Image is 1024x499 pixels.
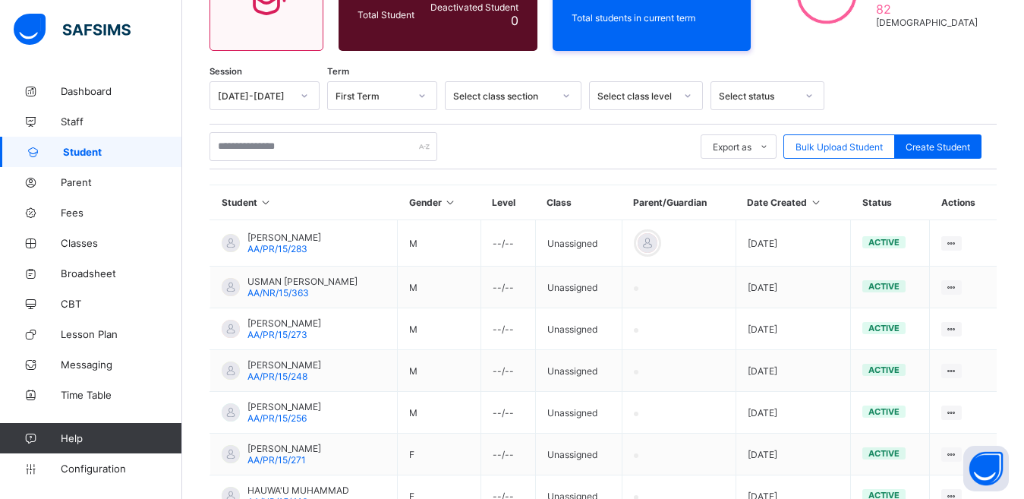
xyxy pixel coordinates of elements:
div: [DATE]-[DATE] [218,90,291,102]
span: Time Table [61,389,182,401]
span: Staff [61,115,182,128]
span: [DEMOGRAPHIC_DATA] [876,17,978,28]
div: Select class section [453,90,553,102]
span: [PERSON_NAME] [247,317,321,329]
span: AA/PR/15/256 [247,412,307,424]
span: Classes [61,237,182,249]
td: --/-- [480,350,535,392]
td: M [398,267,480,308]
td: Unassigned [535,350,622,392]
th: Parent/Guardian [622,185,736,220]
td: [DATE] [736,220,851,267]
th: Class [535,185,622,220]
button: Open asap [963,446,1009,491]
span: AA/PR/15/248 [247,371,307,382]
span: CBT [61,298,182,310]
span: Help [61,432,181,444]
span: Configuration [61,463,181,475]
span: Fees [61,207,182,219]
span: Parent [61,176,182,188]
span: active [868,281,900,292]
span: AA/PR/15/273 [247,329,307,340]
span: AA/PR/15/283 [247,243,307,254]
span: Export as [713,141,751,153]
td: [DATE] [736,308,851,350]
td: --/-- [480,308,535,350]
div: First Term [336,90,409,102]
th: Level [480,185,535,220]
i: Sort in Ascending Order [809,197,822,208]
span: Bulk Upload Student [796,141,883,153]
td: F [398,434,480,475]
span: Broadsheet [61,267,182,280]
span: active [868,237,900,248]
td: [DATE] [736,392,851,434]
td: M [398,392,480,434]
th: Gender [398,185,480,220]
th: Status [851,185,930,220]
th: Actions [930,185,997,220]
div: Select class level [597,90,675,102]
span: Session [210,66,242,77]
div: Total Student [354,5,424,24]
td: Unassigned [535,267,622,308]
span: Lesson Plan [61,328,182,340]
span: Messaging [61,358,182,371]
td: M [398,220,480,267]
div: Select status [719,90,796,102]
span: 0 [511,13,518,28]
td: Unassigned [535,392,622,434]
span: USMAN [PERSON_NAME] [247,276,358,287]
img: safsims [14,14,131,46]
span: [PERSON_NAME] [247,443,321,454]
span: active [868,365,900,375]
i: Sort in Ascending Order [444,197,457,208]
td: --/-- [480,220,535,267]
span: AA/PR/15/271 [247,454,306,466]
span: Student [63,146,182,158]
span: Term [327,66,349,77]
td: M [398,350,480,392]
td: --/-- [480,267,535,308]
td: M [398,308,480,350]
span: HAUWA'U MUHAMMAD [247,485,349,496]
td: Unassigned [535,308,622,350]
td: --/-- [480,434,535,475]
span: active [868,323,900,333]
i: Sort in Ascending Order [260,197,273,208]
td: [DATE] [736,350,851,392]
td: [DATE] [736,434,851,475]
td: [DATE] [736,267,851,308]
span: active [868,406,900,417]
td: --/-- [480,392,535,434]
td: Unassigned [535,434,622,475]
span: Dashboard [61,85,182,97]
span: [PERSON_NAME] [247,232,321,243]
span: 82 [876,2,978,17]
span: AA/NR/15/363 [247,287,309,298]
span: Total students in current term [572,12,733,24]
td: Unassigned [535,220,622,267]
span: [PERSON_NAME] [247,401,321,412]
th: Date Created [736,185,851,220]
span: Create Student [906,141,970,153]
span: [PERSON_NAME] [247,359,321,371]
span: active [868,448,900,459]
th: Student [210,185,398,220]
span: Deactivated Student [427,2,518,13]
